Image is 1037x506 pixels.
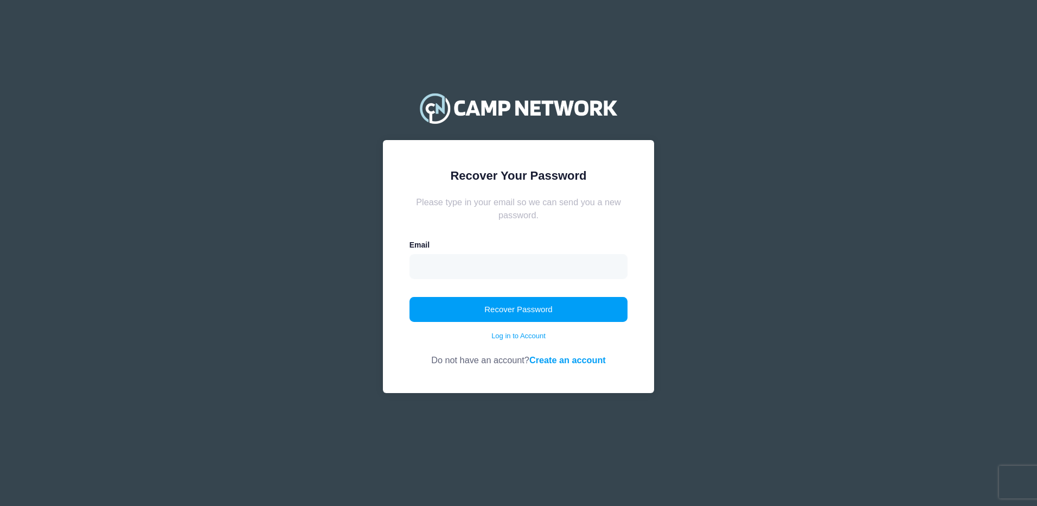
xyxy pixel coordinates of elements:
[415,86,622,130] img: Camp Network
[409,341,628,366] div: Do not have an account?
[409,195,628,222] div: Please type in your email so we can send you a new password.
[409,239,430,251] label: Email
[491,331,546,341] a: Log in to Account
[409,167,628,185] div: Recover Your Password
[409,297,628,322] button: Recover Password
[529,355,606,365] a: Create an account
